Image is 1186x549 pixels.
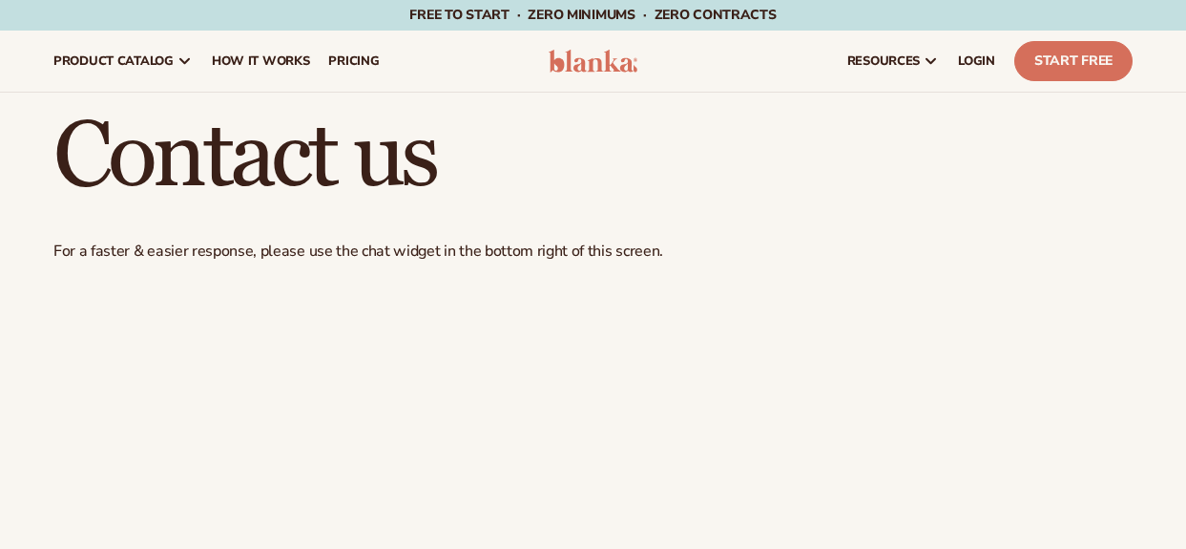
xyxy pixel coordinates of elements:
span: Free to start · ZERO minimums · ZERO contracts [409,6,776,24]
p: For a faster & easier response, please use the chat widget in the bottom right of this screen. [53,242,1133,262]
span: How It Works [212,53,310,69]
span: product catalog [53,53,174,69]
a: How It Works [202,31,320,92]
h1: Contact us [53,112,1133,203]
a: pricing [319,31,388,92]
a: product catalog [44,31,202,92]
span: LOGIN [958,53,995,69]
a: LOGIN [948,31,1005,92]
a: Start Free [1014,41,1133,81]
span: pricing [328,53,379,69]
img: logo [549,50,638,73]
a: resources [838,31,948,92]
span: resources [847,53,920,69]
